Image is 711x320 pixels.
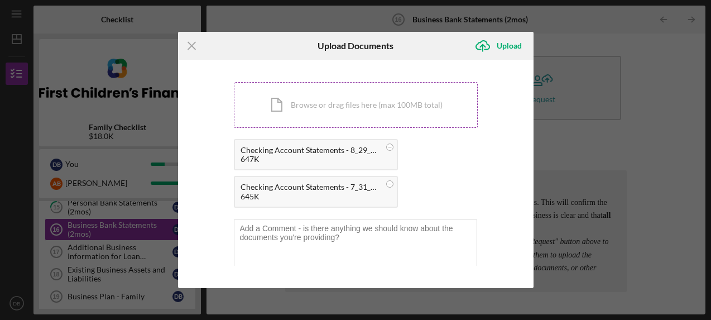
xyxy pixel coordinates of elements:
div: Upload [497,35,522,57]
div: Checking Account Statements - 8_29_2025 - [FINANCIAL_ID] - [PERSON_NAME].pdf [241,146,380,155]
div: 647K [241,155,380,164]
button: Upload [469,35,533,57]
h6: Upload Documents [318,41,393,51]
div: 645K [241,192,380,201]
div: Checking Account Statements - 7_31_2025 - [FINANCIAL_ID] - [PERSON_NAME].pdf [241,183,380,192]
